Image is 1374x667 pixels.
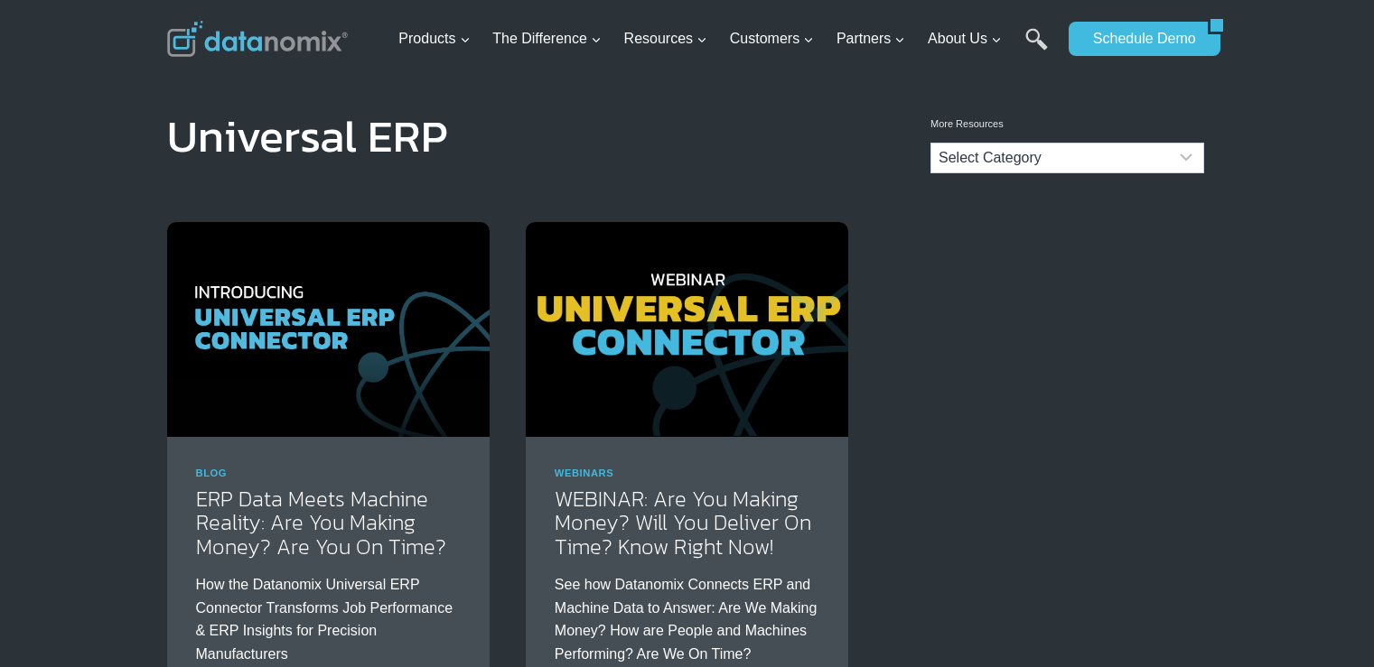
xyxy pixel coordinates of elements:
[167,222,490,437] img: How the Datanomix Universal ERP Connector Transforms Job Performance & ERP Insights
[398,27,470,51] span: Products
[167,21,348,57] img: Datanomix
[624,27,707,51] span: Resources
[167,123,448,150] h1: Universal ERP
[930,116,1204,133] p: More Resources
[1069,22,1208,56] a: Schedule Demo
[555,468,613,478] a: Webinars
[391,10,1060,69] nav: Primary Navigation
[492,27,602,51] span: The Difference
[555,573,819,665] p: See how Datanomix Connects ERP and Machine Data to Answer: Are We Making Money? How are People an...
[928,27,1002,51] span: About Us
[1025,28,1048,69] a: Search
[555,483,811,562] a: WEBINAR: Are You Making Money? Will You Deliver On Time? Know Right Now!
[837,27,905,51] span: Partners
[196,483,446,562] a: ERP Data Meets Machine Reality: Are You Making Money? Are You On Time?
[196,573,461,665] p: How the Datanomix Universal ERP Connector Transforms Job Performance & ERP Insights for Precision...
[730,27,814,51] span: Customers
[196,468,228,478] a: Blog
[526,222,848,437] img: Bridge the gap between planning & production with the Datanomix Universal ERP Connector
